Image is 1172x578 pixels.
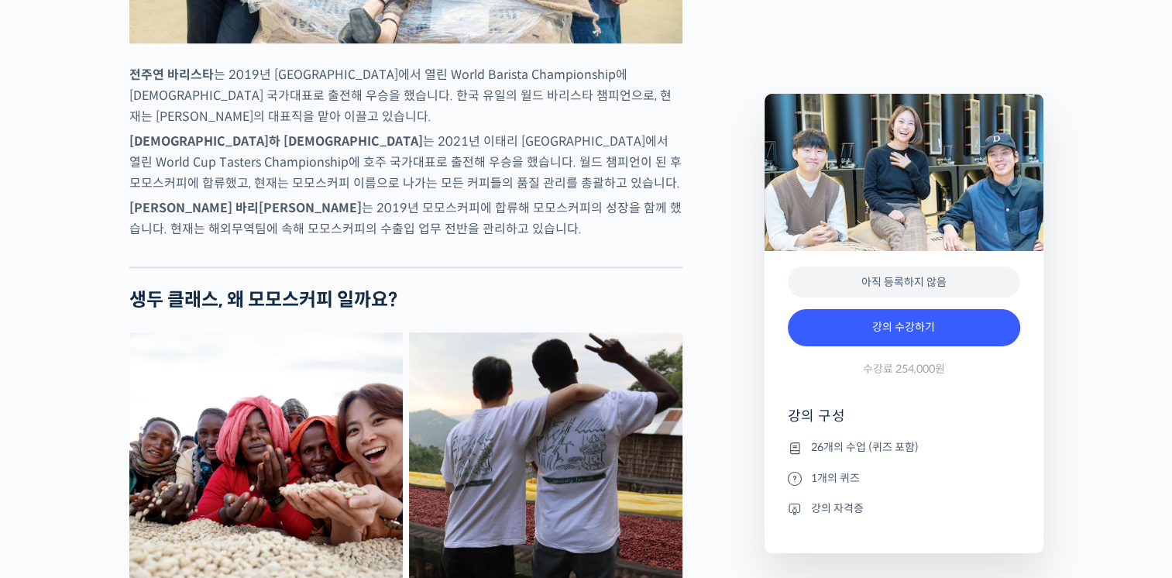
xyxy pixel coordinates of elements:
[142,473,160,486] span: 대화
[5,449,102,488] a: 홈
[102,449,200,488] a: 대화
[129,200,362,216] strong: [PERSON_NAME] 바리[PERSON_NAME]
[129,64,682,127] p: 는 2019년 [GEOGRAPHIC_DATA]에서 열린 World Barista Championship에 [DEMOGRAPHIC_DATA] 국가대표로 출전해 우승을 했습니다....
[788,439,1020,457] li: 26개의 수업 (퀴즈 포함)
[49,473,58,485] span: 홈
[129,67,214,83] strong: 전주연 바리스타
[788,469,1020,487] li: 1개의 퀴즈
[788,309,1020,346] a: 강의 수강하기
[788,267,1020,298] div: 아직 등록하지 않음
[239,473,258,485] span: 설정
[129,133,423,150] strong: [DEMOGRAPHIC_DATA]하 [DEMOGRAPHIC_DATA]
[129,198,682,239] p: 는 2019년 모모스커피에 합류해 모모스커피의 성장을 함께 했습니다. 현재는 해외무역팀에 속해 모모스커피의 수출입 업무 전반을 관리하고 있습니다.
[788,407,1020,438] h4: 강의 구성
[129,288,397,311] strong: 생두 클래스, 왜 모모스커피 일까요?
[863,362,945,377] span: 수강료 254,000원
[200,449,297,488] a: 설정
[129,131,682,194] p: 는 2021년 이태리 [GEOGRAPHIC_DATA]에서 열린 World Cup Tasters Championship에 호주 국가대표로 출전해 우승을 했습니다. 월드 챔피언이...
[788,499,1020,518] li: 강의 자격증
